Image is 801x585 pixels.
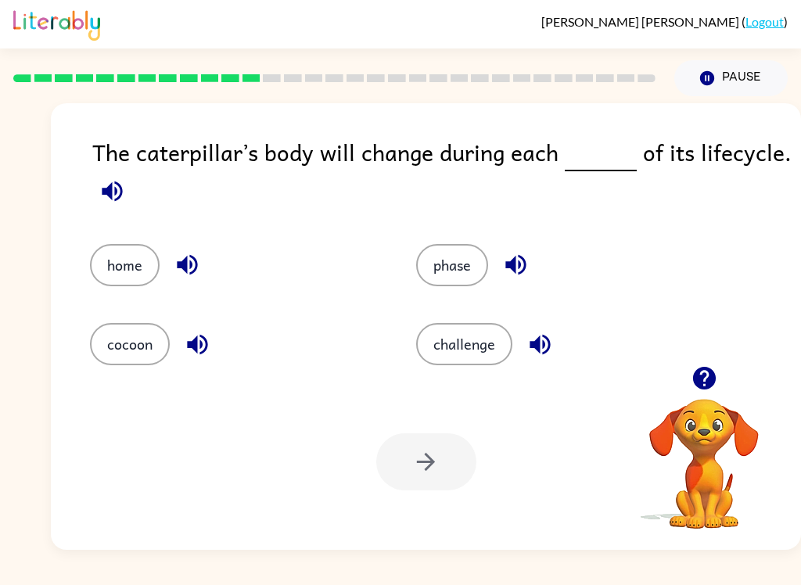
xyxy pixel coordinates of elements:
[92,135,801,213] div: The caterpillar’s body will change during each of its lifecycle.
[416,323,512,365] button: challenge
[541,14,742,29] span: [PERSON_NAME] [PERSON_NAME]
[626,375,782,531] video: Your browser must support playing .mp4 files to use Literably. Please try using another browser.
[674,60,788,96] button: Pause
[13,6,100,41] img: Literably
[745,14,784,29] a: Logout
[541,14,788,29] div: ( )
[90,244,160,286] button: home
[90,323,170,365] button: cocoon
[416,244,488,286] button: phase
